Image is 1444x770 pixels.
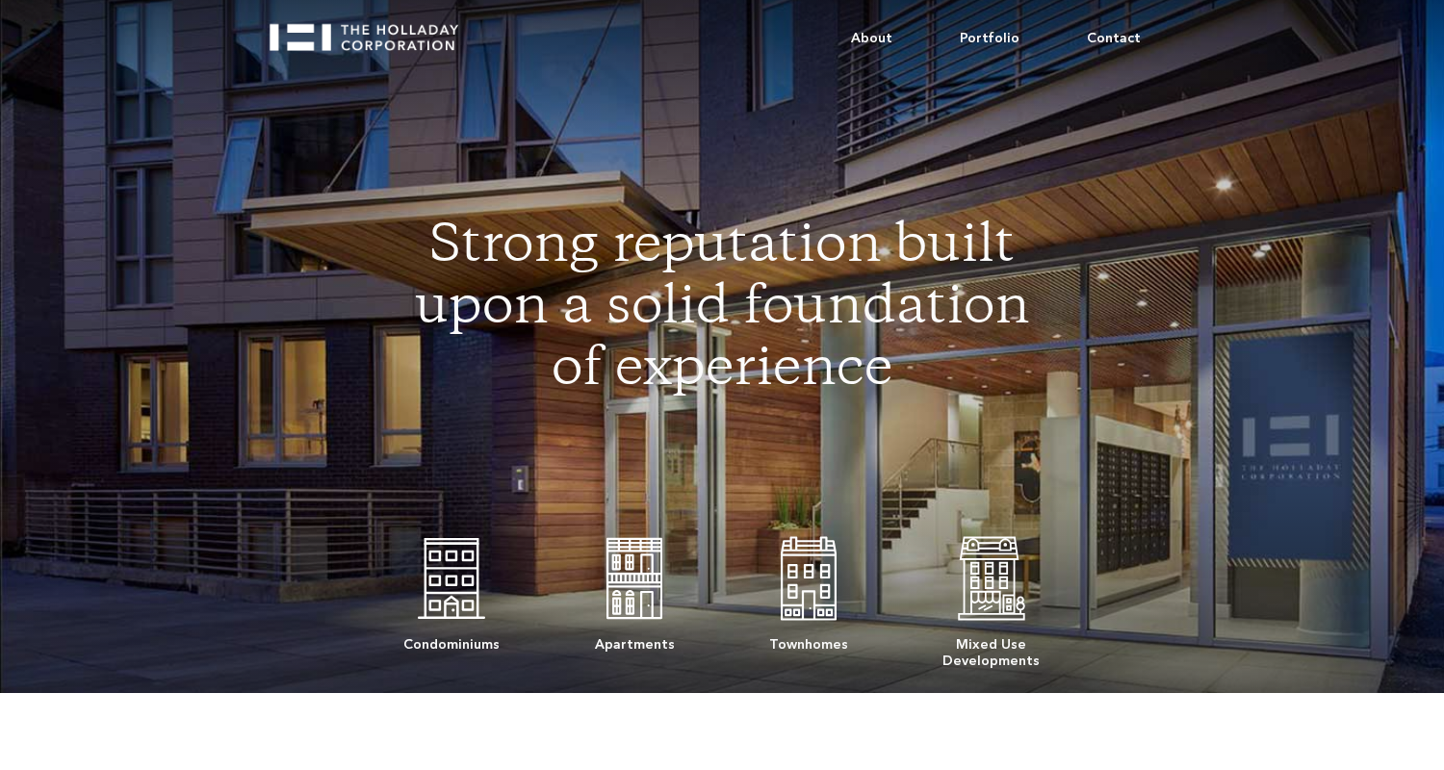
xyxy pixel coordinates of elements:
div: Townhomes [769,627,848,653]
h1: Strong reputation built upon a solid foundation of experience [405,218,1039,402]
div: Mixed Use Developments [942,627,1040,669]
div: Condominiums [403,627,500,653]
a: Contact [1053,10,1174,67]
a: Portfolio [926,10,1053,67]
div: Apartments [595,627,675,653]
a: home [270,10,476,51]
a: About [817,10,926,67]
